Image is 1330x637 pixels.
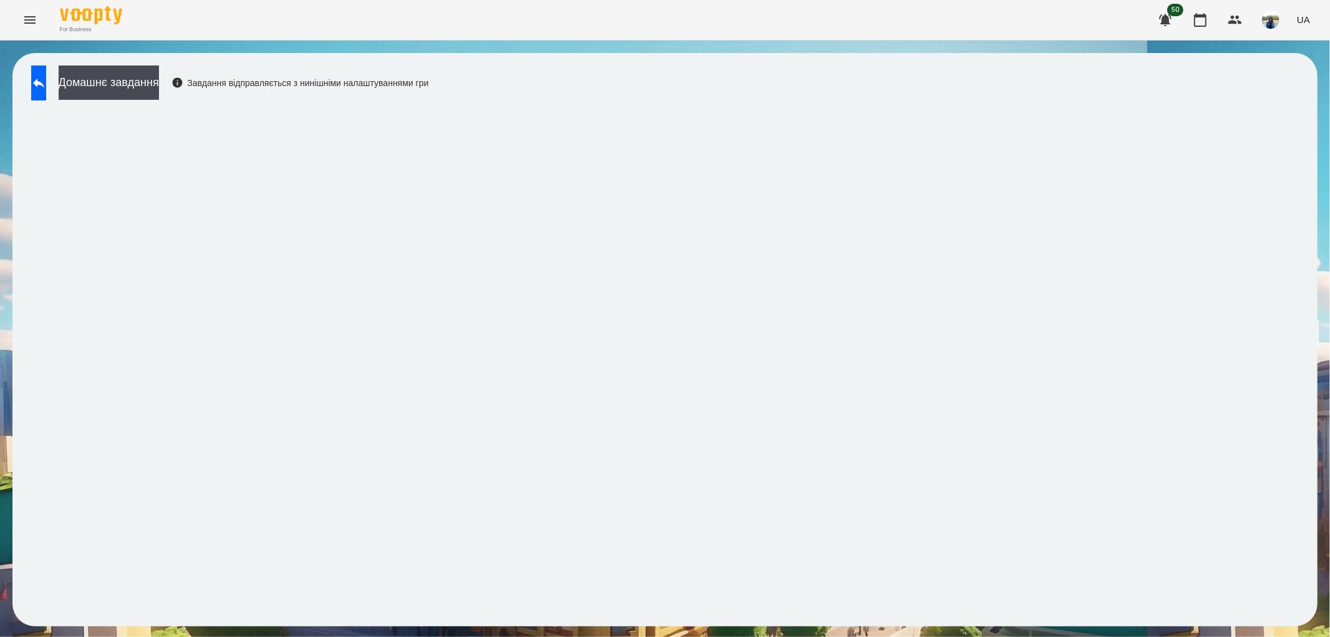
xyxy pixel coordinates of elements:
[1262,11,1279,29] img: 79bf113477beb734b35379532aeced2e.jpg
[1297,13,1310,26] span: UA
[60,26,122,34] span: For Business
[15,5,45,35] button: Menu
[59,66,159,100] button: Домашнє завдання
[1167,4,1183,16] span: 50
[60,6,122,24] img: Voopty Logo
[171,77,429,89] div: Завдання відправляється з нинішніми налаштуваннями гри
[1292,8,1315,31] button: UA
